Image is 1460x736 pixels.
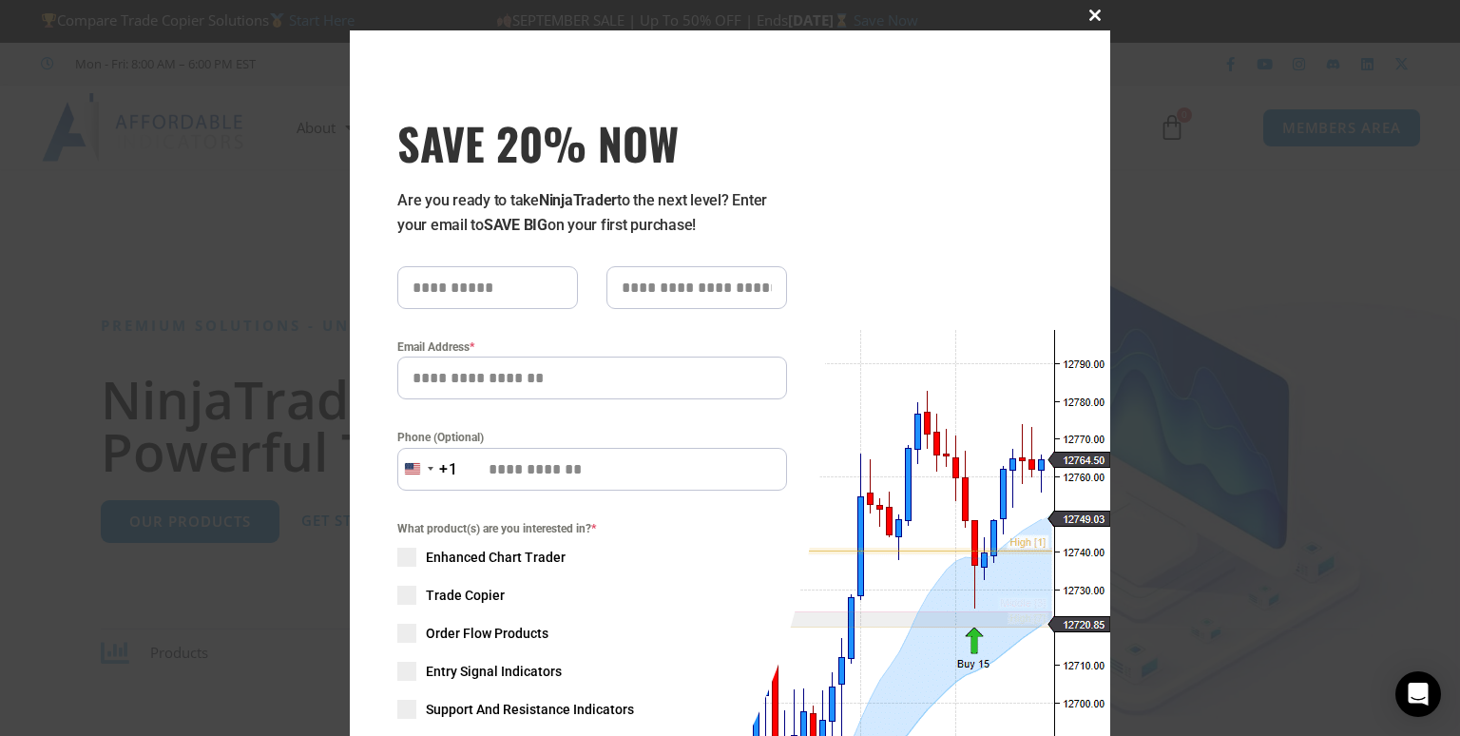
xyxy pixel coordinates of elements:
[426,700,634,719] span: Support And Resistance Indicators
[397,448,458,491] button: Selected country
[397,338,787,357] label: Email Address
[426,548,566,567] span: Enhanced Chart Trader
[484,216,547,234] strong: SAVE BIG
[539,191,617,209] strong: NinjaTrader
[397,116,787,169] h3: SAVE 20% NOW
[397,662,787,681] label: Entry Signal Indicators
[397,188,787,238] p: Are you ready to take to the next level? Enter your email to on your first purchase!
[439,457,458,482] div: +1
[397,428,787,447] label: Phone (Optional)
[426,586,505,605] span: Trade Copier
[397,586,787,605] label: Trade Copier
[397,548,787,567] label: Enhanced Chart Trader
[397,700,787,719] label: Support And Resistance Indicators
[426,662,562,681] span: Entry Signal Indicators
[397,624,787,643] label: Order Flow Products
[426,624,548,643] span: Order Flow Products
[397,519,787,538] span: What product(s) are you interested in?
[1395,671,1441,717] div: Open Intercom Messenger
